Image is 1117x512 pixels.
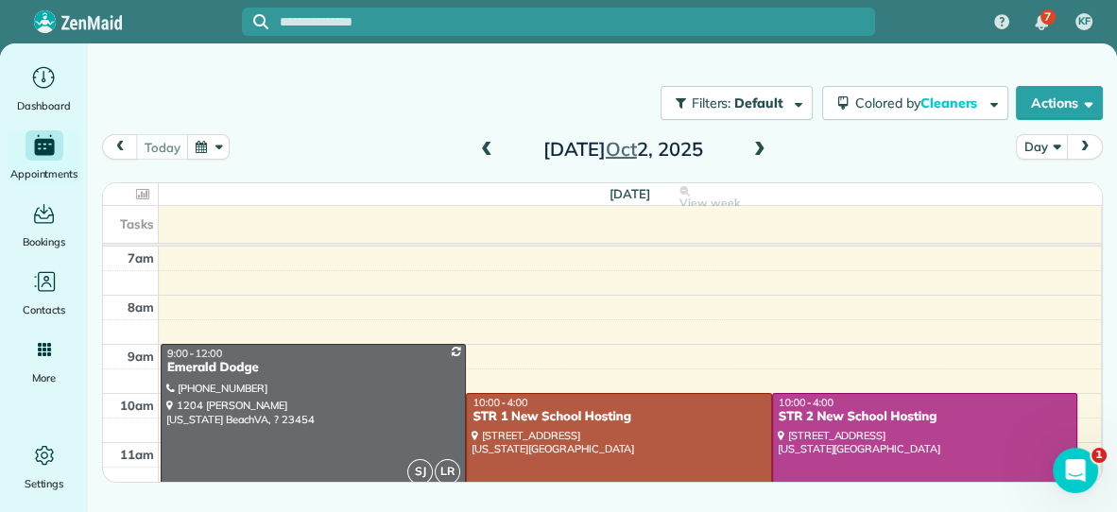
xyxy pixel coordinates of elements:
a: Settings [8,440,80,493]
span: Bookings [23,232,66,251]
span: Oct [606,137,637,161]
button: Colored byCleaners [822,86,1008,120]
span: 10:00 - 4:00 [473,396,527,409]
a: Bookings [8,198,80,251]
span: 9:00 - 12:00 [167,347,222,360]
span: SJ [407,459,433,485]
span: Settings [25,474,64,493]
span: 7 [1044,9,1051,25]
iframe: Intercom live chat [1053,448,1098,493]
span: 1 [1091,448,1107,463]
a: Filters: Default [651,86,813,120]
div: STR 1 New School Hosting [472,409,765,425]
button: today [136,134,188,160]
span: 9am [128,349,154,364]
h2: [DATE] 2, 2025 [505,139,741,160]
span: Contacts [23,300,65,319]
span: [DATE] [610,186,650,201]
span: Appointments [10,164,78,183]
button: next [1067,134,1103,160]
span: 10:00 - 4:00 [779,396,833,409]
button: Day [1016,134,1068,160]
span: 10am [120,398,154,413]
div: STR 2 New School Hosting [778,409,1072,425]
span: 7am [128,250,154,265]
button: Actions [1016,86,1103,120]
a: Contacts [8,266,80,319]
a: Dashboard [8,62,80,115]
span: Default [734,94,784,111]
span: View week [679,196,740,211]
div: 7 unread notifications [1022,2,1061,43]
div: Emerald Dodge [166,360,460,376]
button: Focus search [242,14,268,29]
span: Colored by [855,94,984,111]
button: prev [102,134,138,160]
span: Cleaners [920,94,981,111]
svg: Focus search [253,14,268,29]
span: 11am [120,447,154,462]
span: More [32,368,56,387]
span: Filters: [692,94,731,111]
span: Tasks [120,216,154,231]
span: Dashboard [17,96,71,115]
span: 8am [128,299,154,315]
span: KF [1078,14,1091,29]
span: LR [435,459,460,485]
button: Filters: Default [661,86,813,120]
a: Appointments [8,130,80,183]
